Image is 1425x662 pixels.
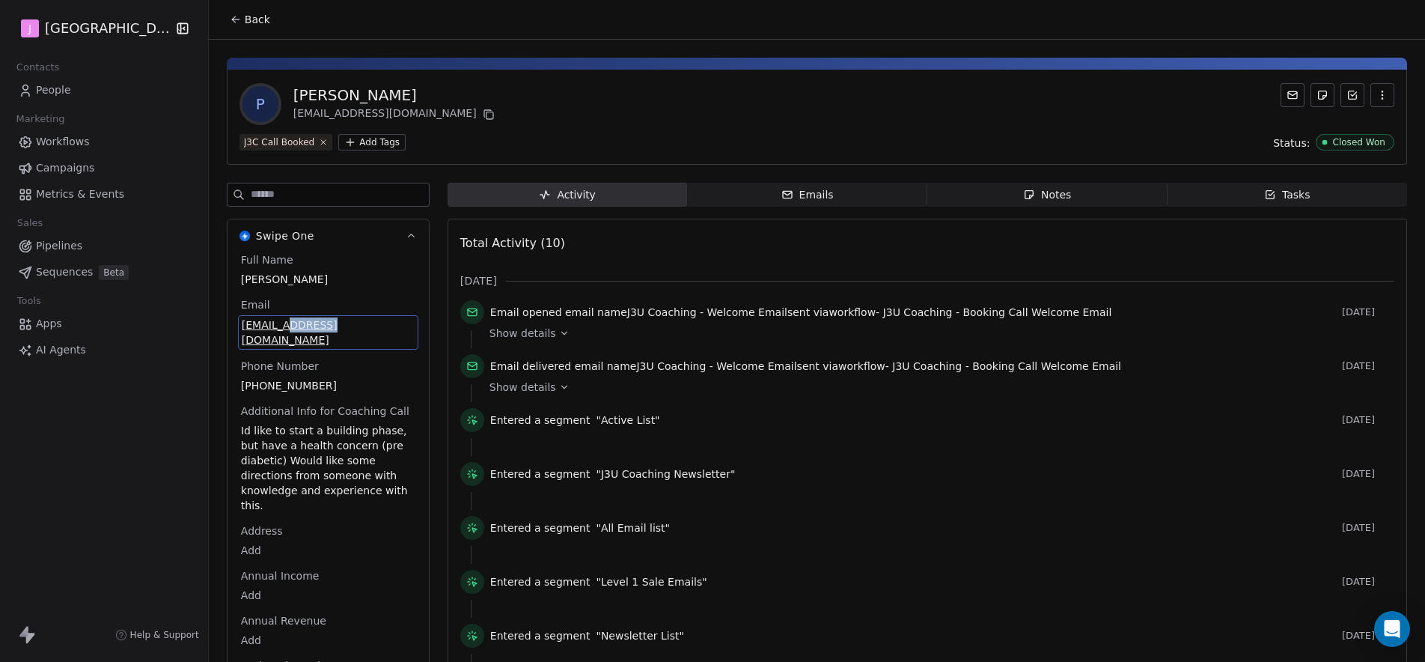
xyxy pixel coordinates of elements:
[238,613,329,628] span: Annual Revenue
[245,12,270,27] span: Back
[489,380,1384,395] a: Show details
[242,318,415,347] span: [EMAIL_ADDRESS][DOMAIN_NAME]
[238,523,286,538] span: Address
[1342,522,1394,534] span: [DATE]
[490,467,591,482] span: Entered a segment
[36,82,71,98] span: People
[490,305,1112,320] span: email name sent via workflow -
[12,156,196,180] a: Campaigns
[28,21,31,36] span: J
[12,260,196,285] a: SequencesBeta
[460,273,497,288] span: [DATE]
[490,359,1121,374] span: email name sent via workflow -
[238,568,323,583] span: Annual Income
[238,252,296,267] span: Full Name
[596,628,683,643] span: "Newsletter List"
[490,520,591,535] span: Entered a segment
[238,359,322,374] span: Phone Number
[18,16,165,41] button: J[GEOGRAPHIC_DATA]
[36,342,86,358] span: AI Agents
[241,378,415,393] span: [PHONE_NUMBER]
[221,6,279,33] button: Back
[1342,360,1394,372] span: [DATE]
[241,423,415,513] span: Id like to start a building phase, but have a health concern (pre diabetic) Would like some direc...
[293,85,498,106] div: [PERSON_NAME]
[883,306,1112,318] span: J3U Coaching - Booking Call Welcome Email
[244,136,314,149] div: J3C Call Booked
[489,380,556,395] span: Show details
[228,219,429,252] button: Swipe OneSwipe One
[489,326,1384,341] a: Show details
[596,413,659,428] span: "Active List"
[1342,414,1394,426] span: [DATE]
[242,86,278,122] span: P
[130,629,199,641] span: Help & Support
[1342,630,1394,642] span: [DATE]
[36,160,94,176] span: Campaigns
[1332,137,1385,148] div: Closed Won
[36,238,82,254] span: Pipelines
[1264,187,1310,203] div: Tasks
[12,130,196,154] a: Workflows
[489,326,556,341] span: Show details
[241,543,415,558] span: Add
[1023,187,1071,203] div: Notes
[338,134,406,151] button: Add Tags
[10,212,49,234] span: Sales
[12,234,196,258] a: Pipelines
[596,520,670,535] span: "All Email list"
[99,265,129,280] span: Beta
[36,186,124,202] span: Metrics & Events
[12,78,196,103] a: People
[241,633,415,648] span: Add
[36,134,90,150] span: Workflows
[238,404,412,419] span: Additional Info for Coaching Call
[892,360,1121,372] span: J3U Coaching - Booking Call Welcome Email
[1273,136,1310,151] span: Status:
[293,106,498,124] div: [EMAIL_ADDRESS][DOMAIN_NAME]
[490,306,562,318] span: Email opened
[1342,576,1394,588] span: [DATE]
[1342,306,1394,318] span: [DATE]
[45,19,171,38] span: [GEOGRAPHIC_DATA]
[460,236,565,250] span: Total Activity (10)
[36,264,93,280] span: Sequences
[36,316,62,332] span: Apps
[238,297,273,312] span: Email
[490,628,591,643] span: Entered a segment
[596,467,735,482] span: "J3U Coaching Newsletter"
[627,306,787,318] span: J3U Coaching - Welcome Email
[781,187,834,203] div: Emails
[12,312,196,336] a: Apps
[10,108,71,130] span: Marketing
[490,360,571,372] span: Email delivered
[490,413,591,428] span: Entered a segment
[10,290,47,312] span: Tools
[596,574,707,589] span: "Level 1 Sale Emails"
[490,574,591,589] span: Entered a segment
[1342,468,1394,480] span: [DATE]
[256,228,314,243] span: Swipe One
[10,56,66,79] span: Contacts
[115,629,199,641] a: Help & Support
[239,231,250,241] img: Swipe One
[12,182,196,207] a: Metrics & Events
[241,588,415,603] span: Add
[12,338,196,362] a: AI Agents
[1374,611,1410,647] div: Open Intercom Messenger
[636,360,796,372] span: J3U Coaching - Welcome Email
[241,272,415,287] span: [PERSON_NAME]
